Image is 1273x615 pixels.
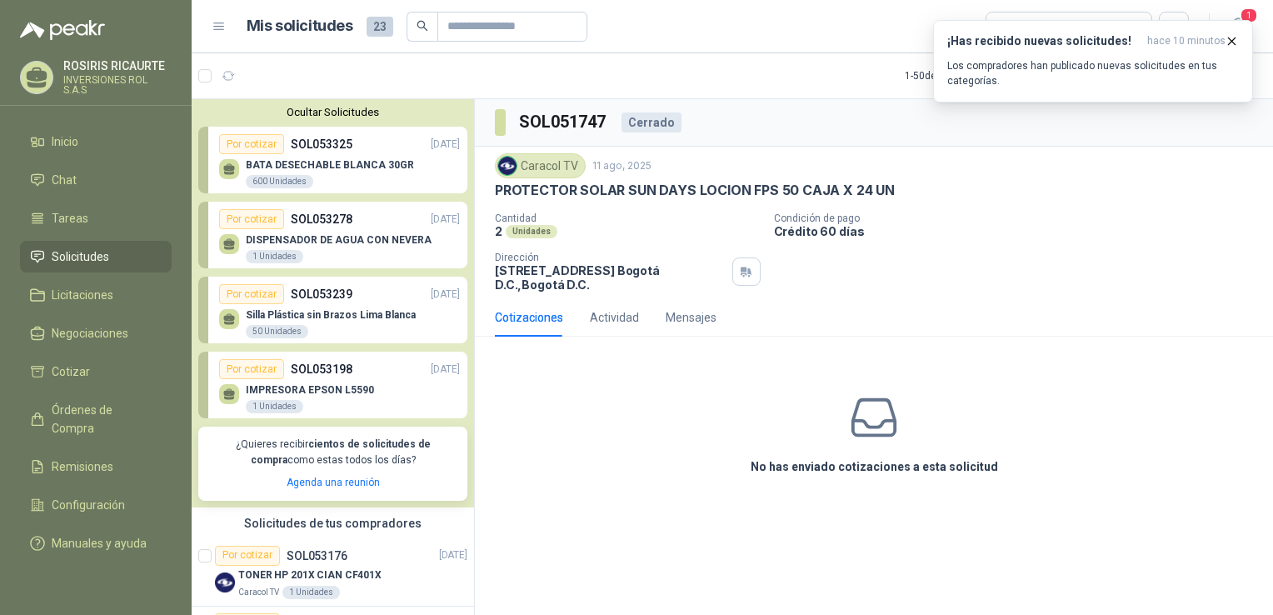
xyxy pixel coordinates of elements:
[947,34,1141,48] h3: ¡Has recibido nuevas solicitudes!
[431,362,460,377] p: [DATE]
[247,14,353,38] h1: Mis solicitudes
[20,202,172,234] a: Tareas
[52,132,78,151] span: Inicio
[20,356,172,387] a: Cotizar
[495,263,726,292] p: [STREET_ADDRESS] Bogotá D.C. , Bogotá D.C.
[1147,34,1226,48] span: hace 10 minutos
[282,586,340,599] div: 1 Unidades
[198,352,467,418] a: Por cotizarSOL053198[DATE] IMPRESORA EPSON L55901 Unidades
[20,317,172,349] a: Negociaciones
[933,20,1253,102] button: ¡Has recibido nuevas solicitudes!hace 10 minutos Los compradores han publicado nuevas solicitudes...
[52,401,156,437] span: Órdenes de Compra
[287,477,380,488] a: Agenda una reunión
[219,359,284,379] div: Por cotizar
[246,325,308,338] div: 50 Unidades
[431,287,460,302] p: [DATE]
[622,112,681,132] div: Cerrado
[246,250,303,263] div: 1 Unidades
[192,539,474,607] a: Por cotizarSOL053176[DATE] Company LogoTONER HP 201X CIAN CF401XCaracol TV1 Unidades
[246,159,414,171] p: BATA DESECHABLE BLANCA 30GR
[291,360,352,378] p: SOL053198
[192,507,474,539] div: Solicitudes de tus compradores
[52,247,109,266] span: Solicitudes
[774,224,1267,238] p: Crédito 60 días
[20,20,105,40] img: Logo peakr
[246,309,416,321] p: Silla Plástica sin Brazos Lima Blanca
[590,308,639,327] div: Actividad
[1240,7,1258,23] span: 1
[495,224,502,238] p: 2
[246,234,432,246] p: DISPENSADOR DE AGUA CON NEVERA
[774,212,1267,224] p: Condición de pago
[20,279,172,311] a: Licitaciones
[417,20,428,32] span: search
[291,210,352,228] p: SOL053278
[287,550,347,562] p: SOL053176
[20,164,172,196] a: Chat
[495,153,586,178] div: Caracol TV
[666,308,716,327] div: Mensajes
[52,286,113,304] span: Licitaciones
[495,252,726,263] p: Dirección
[63,60,172,72] p: ROSIRIS RICAURTE
[246,175,313,188] div: 600 Unidades
[947,58,1239,88] p: Los compradores han publicado nuevas solicitudes en tus categorías.
[367,17,393,37] span: 23
[1223,12,1253,42] button: 1
[52,209,88,227] span: Tareas
[198,277,467,343] a: Por cotizarSOL053239[DATE] Silla Plástica sin Brazos Lima Blanca50 Unidades
[439,547,467,563] p: [DATE]
[20,489,172,521] a: Configuración
[996,17,1031,36] div: Todas
[506,225,557,238] div: Unidades
[52,362,90,381] span: Cotizar
[52,457,113,476] span: Remisiones
[291,135,352,153] p: SOL053325
[20,394,172,444] a: Órdenes de Compra
[192,99,474,507] div: Ocultar SolicitudesPor cotizarSOL053325[DATE] BATA DESECHABLE BLANCA 30GR600 UnidadesPor cotizarS...
[219,134,284,154] div: Por cotizar
[63,75,172,95] p: INVERSIONES ROL S.A.S
[52,171,77,189] span: Chat
[238,567,382,583] p: TONER HP 201X CIAN CF401X
[20,241,172,272] a: Solicitudes
[198,127,467,193] a: Por cotizarSOL053325[DATE] BATA DESECHABLE BLANCA 30GR600 Unidades
[751,457,998,476] h3: No has enviado cotizaciones a esta solicitud
[219,284,284,304] div: Por cotizar
[495,212,761,224] p: Cantidad
[495,308,563,327] div: Cotizaciones
[495,182,895,199] p: PROTECTOR SOLAR SUN DAYS LOCION FPS 50 CAJA X 24 UN
[219,209,284,229] div: Por cotizar
[251,438,431,466] b: cientos de solicitudes de compra
[215,546,280,566] div: Por cotizar
[20,126,172,157] a: Inicio
[52,324,128,342] span: Negociaciones
[291,285,352,303] p: SOL053239
[20,451,172,482] a: Remisiones
[431,137,460,152] p: [DATE]
[52,496,125,514] span: Configuración
[198,106,467,118] button: Ocultar Solicitudes
[20,527,172,559] a: Manuales y ayuda
[52,534,147,552] span: Manuales y ayuda
[431,212,460,227] p: [DATE]
[498,157,517,175] img: Company Logo
[519,109,608,135] h3: SOL051747
[246,384,374,396] p: IMPRESORA EPSON L5590
[238,586,279,599] p: Caracol TV
[246,400,303,413] div: 1 Unidades
[198,202,467,268] a: Por cotizarSOL053278[DATE] DISPENSADOR DE AGUA CON NEVERA1 Unidades
[905,62,1007,89] div: 1 - 50 de 100
[215,572,235,592] img: Company Logo
[208,437,457,468] p: ¿Quieres recibir como estas todos los días?
[592,158,651,174] p: 11 ago, 2025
